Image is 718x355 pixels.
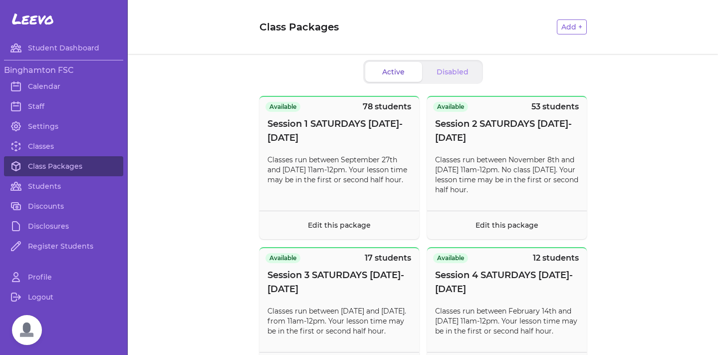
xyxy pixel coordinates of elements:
[12,10,54,28] span: Leevo
[267,268,411,296] span: Session 3 SATURDAYS [DATE]-[DATE]
[435,117,579,145] span: Session 2 SATURDAYS [DATE]-[DATE]
[267,155,411,185] p: Classes run between September 27th and [DATE] 11am-12pm. Your lesson time may be in the first or ...
[533,252,579,264] p: 12 students
[4,287,123,307] a: Logout
[259,96,419,239] button: Available78 studentsSession 1 SATURDAYS [DATE]-[DATE]Classes run between September 27th and [DATE...
[365,252,411,264] p: 17 students
[4,156,123,176] a: Class Packages
[4,176,123,196] a: Students
[435,155,579,195] p: Classes run between November 8th and [DATE] 11am-12pm. No class [DATE]. Your lesson time may be i...
[267,117,411,145] span: Session 1 SATURDAYS [DATE]-[DATE]
[435,268,579,296] span: Session 4 SATURDAYS [DATE]-[DATE]
[4,196,123,216] a: Discounts
[4,267,123,287] a: Profile
[4,236,123,256] a: Register Students
[4,38,123,58] a: Student Dashboard
[265,102,300,112] span: Available
[557,19,587,34] button: Add +
[476,221,538,230] a: Edit this package
[433,102,468,112] span: Available
[433,253,468,263] span: Available
[12,315,42,345] div: Open chat
[427,96,587,239] button: Available53 studentsSession 2 SATURDAYS [DATE]-[DATE]Classes run between November 8th and [DATE] ...
[4,136,123,156] a: Classes
[531,101,579,113] p: 53 students
[4,76,123,96] a: Calendar
[363,101,411,113] p: 78 students
[4,64,123,76] h3: Binghamton FSC
[4,96,123,116] a: Staff
[4,216,123,236] a: Disclosures
[4,116,123,136] a: Settings
[267,306,411,336] p: Classes run between [DATE] and [DATE]. from 11am-12pm. Your lesson time may be in the first or se...
[265,253,300,263] span: Available
[308,221,371,230] a: Edit this package
[435,306,579,336] p: Classes run between February 14th and [DATE] 11am-12pm. Your lesson time may be in the first or s...
[365,62,422,82] button: Active
[424,62,481,82] button: Disabled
